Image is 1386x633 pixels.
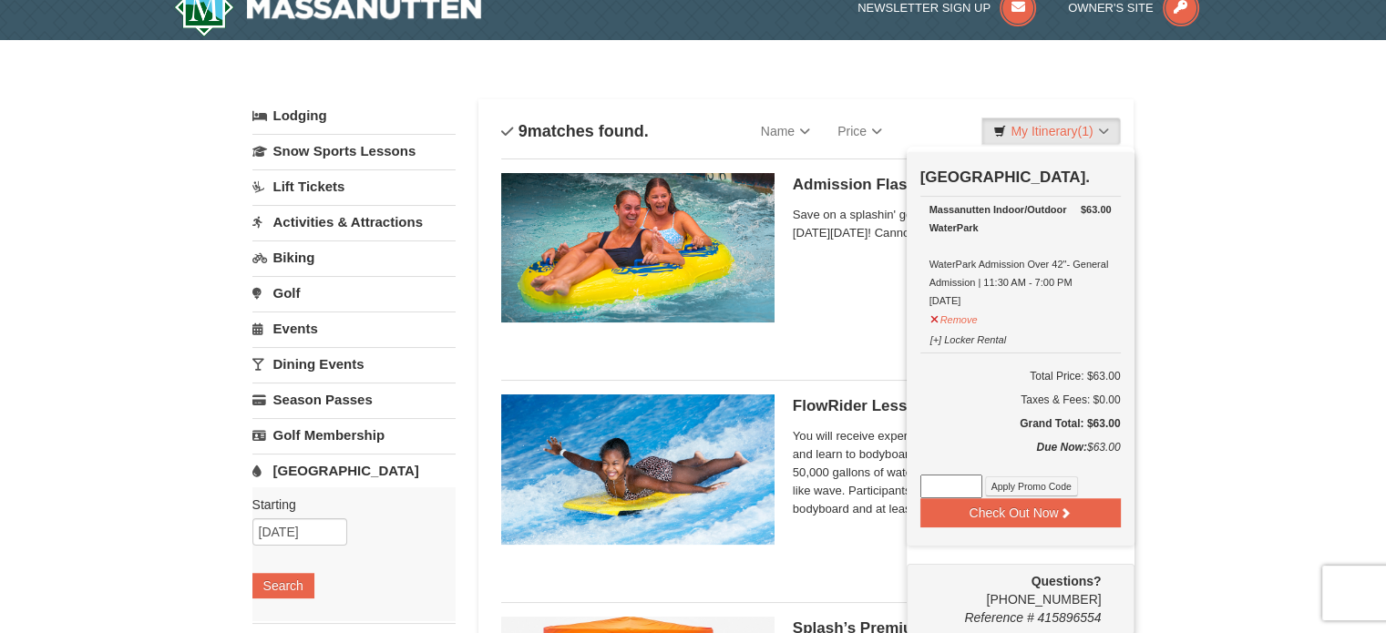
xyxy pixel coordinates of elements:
[252,573,314,598] button: Search
[252,418,456,452] a: Golf Membership
[920,498,1121,527] button: Check Out Now
[1036,441,1086,454] strong: Due Now:
[1081,200,1112,219] strong: $63.00
[252,276,456,310] a: Golf
[964,610,1033,625] span: Reference #
[252,240,456,274] a: Biking
[252,383,456,416] a: Season Passes
[793,397,1112,415] h5: FlowRider Lesson | 9:45 - 11:15 AM
[1031,574,1101,588] strong: Questions?
[747,113,824,149] a: Name
[252,495,442,514] label: Starting
[1077,124,1093,138] span: (1)
[518,122,528,140] span: 9
[920,572,1102,607] span: [PHONE_NUMBER]
[501,173,775,322] img: 6619917-1618-f229f8f2.jpg
[793,427,1112,518] span: You will receive expert training from a WaterPark Flow Pro and learn to bodyboard or surf on the ...
[1037,610,1101,625] span: 415896554
[252,169,456,203] a: Lift Tickets
[501,394,775,544] img: 6619917-216-363963c7.jpg
[920,391,1121,409] div: Taxes & Fees: $0.00
[920,367,1121,385] h6: Total Price: $63.00
[252,205,456,239] a: Activities & Attractions
[252,99,456,132] a: Lodging
[920,168,1090,186] strong: [GEOGRAPHIC_DATA].
[252,311,456,345] a: Events
[793,176,1112,194] h5: Admission Flash Sale – Just $30!
[1068,1,1154,15] span: Owner's Site
[857,1,1036,15] a: Newsletter Sign Up
[501,122,649,140] h4: matches found.
[824,113,896,149] a: Price
[252,347,456,381] a: Dining Events
[920,438,1121,475] div: $63.00
[929,200,1112,310] div: WaterPark Admission Over 42"- General Admission | 11:30 AM - 7:00 PM [DATE]
[1068,1,1199,15] a: Owner's Site
[857,1,991,15] span: Newsletter Sign Up
[929,326,1007,349] button: [+] Locker Rental
[920,414,1121,433] h5: Grand Total: $63.00
[252,134,456,168] a: Snow Sports Lessons
[929,306,979,329] button: Remove
[252,454,456,487] a: [GEOGRAPHIC_DATA]
[981,117,1120,145] a: My Itinerary(1)
[793,206,1112,242] span: Save on a splashin' good time at Massanutten WaterPark [DATE][DATE]! Cannot be combined with any ...
[985,476,1078,496] button: Apply Promo Code
[929,200,1112,237] div: Massanutten Indoor/Outdoor WaterPark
